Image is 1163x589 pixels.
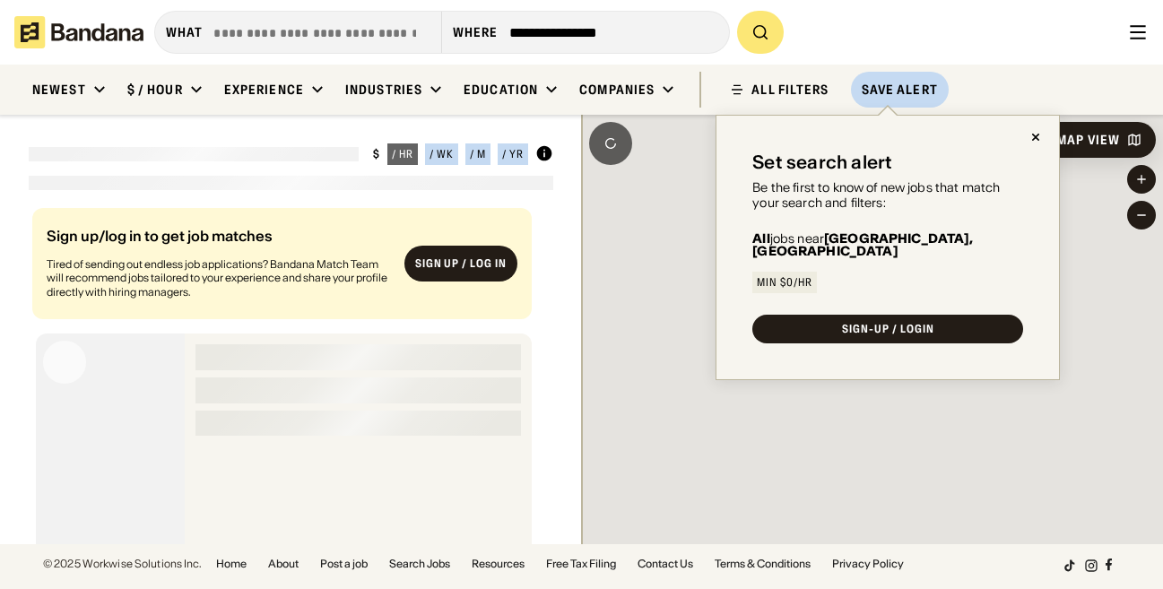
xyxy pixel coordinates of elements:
[1056,134,1120,146] div: Map View
[392,149,413,160] div: / hr
[470,149,486,160] div: / m
[752,152,892,173] div: Set search alert
[751,83,829,96] div: ALL FILTERS
[14,16,143,48] img: Bandana logotype
[752,232,1023,257] div: jobs near
[464,82,538,98] div: Education
[715,559,811,569] a: Terms & Conditions
[752,180,1023,211] div: Be the first to know of new jobs that match your search and filters:
[546,559,616,569] a: Free Tax Filing
[268,559,299,569] a: About
[430,149,454,160] div: / wk
[373,147,380,161] div: $
[502,149,524,160] div: / yr
[166,24,203,40] div: what
[472,559,525,569] a: Resources
[127,82,183,98] div: $ / hour
[29,201,553,544] div: grid
[415,256,507,271] div: Sign up / Log in
[43,559,202,569] div: © 2025 Workwise Solutions Inc.
[757,277,812,288] div: Min $0/hr
[579,82,655,98] div: Companies
[47,229,390,257] div: Sign up/log in to get job matches
[345,82,422,98] div: Industries
[638,559,693,569] a: Contact Us
[224,82,304,98] div: Experience
[32,82,86,98] div: Newest
[453,24,499,40] div: Where
[842,324,933,334] div: SIGN-UP / LOGIN
[862,82,938,98] div: Save Alert
[752,230,973,259] b: [GEOGRAPHIC_DATA], [GEOGRAPHIC_DATA]
[832,559,904,569] a: Privacy Policy
[216,559,247,569] a: Home
[320,559,368,569] a: Post a job
[752,230,769,247] b: All
[47,257,390,299] div: Tired of sending out endless job applications? Bandana Match Team will recommend jobs tailored to...
[389,559,450,569] a: Search Jobs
